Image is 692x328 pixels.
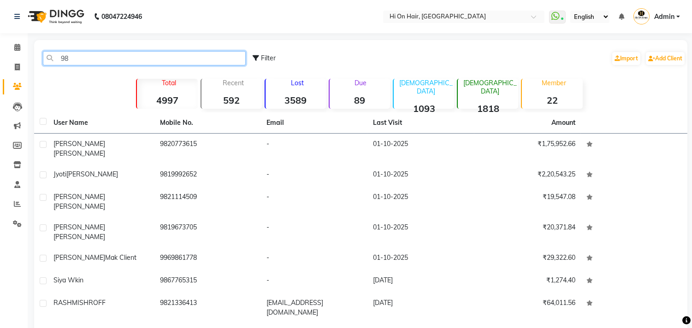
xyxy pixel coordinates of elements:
td: ₹20,371.84 [474,217,581,247]
td: ₹2,20,543.25 [474,164,581,187]
img: Admin [633,8,650,24]
td: ₹1,274.40 [474,270,581,293]
th: Mobile No. [154,112,261,134]
td: 01-10-2025 [367,247,474,270]
b: 08047224946 [101,4,142,29]
td: - [261,247,367,270]
td: - [261,134,367,164]
a: Import [612,52,640,65]
span: [PERSON_NAME] [53,253,105,262]
strong: 1093 [394,103,454,114]
td: 01-10-2025 [367,134,474,164]
td: - [261,217,367,247]
input: Search by Name/Mobile/Email/Code [43,51,246,65]
td: 01-10-2025 [367,217,474,247]
p: Lost [269,79,326,87]
td: ₹64,011.56 [474,293,581,323]
th: Email [261,112,367,134]
span: [PERSON_NAME] [53,149,105,158]
span: Admin [654,12,674,22]
td: ₹19,547.08 [474,187,581,217]
td: [DATE] [367,270,474,293]
th: User Name [48,112,154,134]
span: Filter [261,54,276,62]
strong: 592 [201,94,262,106]
span: [PERSON_NAME] [53,233,105,241]
td: ₹29,322.60 [474,247,581,270]
td: 01-10-2025 [367,164,474,187]
strong: 22 [522,94,582,106]
td: 9819992652 [154,164,261,187]
td: 9867765315 [154,270,261,293]
span: mak client [105,253,136,262]
strong: 3589 [266,94,326,106]
p: Recent [205,79,262,87]
td: - [261,164,367,187]
td: - [261,187,367,217]
td: - [261,270,367,293]
strong: 1818 [458,103,518,114]
strong: 89 [330,94,390,106]
span: Siya Wkin [53,276,83,284]
p: [DEMOGRAPHIC_DATA] [397,79,454,95]
td: 01-10-2025 [367,187,474,217]
th: Last Visit [367,112,474,134]
span: [PERSON_NAME] [53,202,105,211]
td: 9821336413 [154,293,261,323]
td: [EMAIL_ADDRESS][DOMAIN_NAME] [261,293,367,323]
span: [PERSON_NAME] [53,193,105,201]
span: [PERSON_NAME] [53,223,105,231]
strong: 4997 [137,94,197,106]
td: 9969861778 [154,247,261,270]
span: [PERSON_NAME] [53,140,105,148]
td: ₹1,75,952.66 [474,134,581,164]
p: Due [331,79,390,87]
span: SHROFF [79,299,106,307]
td: 9820773615 [154,134,261,164]
td: 9821114509 [154,187,261,217]
p: [DEMOGRAPHIC_DATA] [461,79,518,95]
span: [PERSON_NAME] [66,170,118,178]
td: [DATE] [367,293,474,323]
img: logo [24,4,87,29]
p: Member [526,79,582,87]
td: 9819673705 [154,217,261,247]
p: Total [141,79,197,87]
a: Add Client [646,52,685,65]
th: Amount [546,112,581,133]
span: Jyoti [53,170,66,178]
span: RASHMI [53,299,79,307]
